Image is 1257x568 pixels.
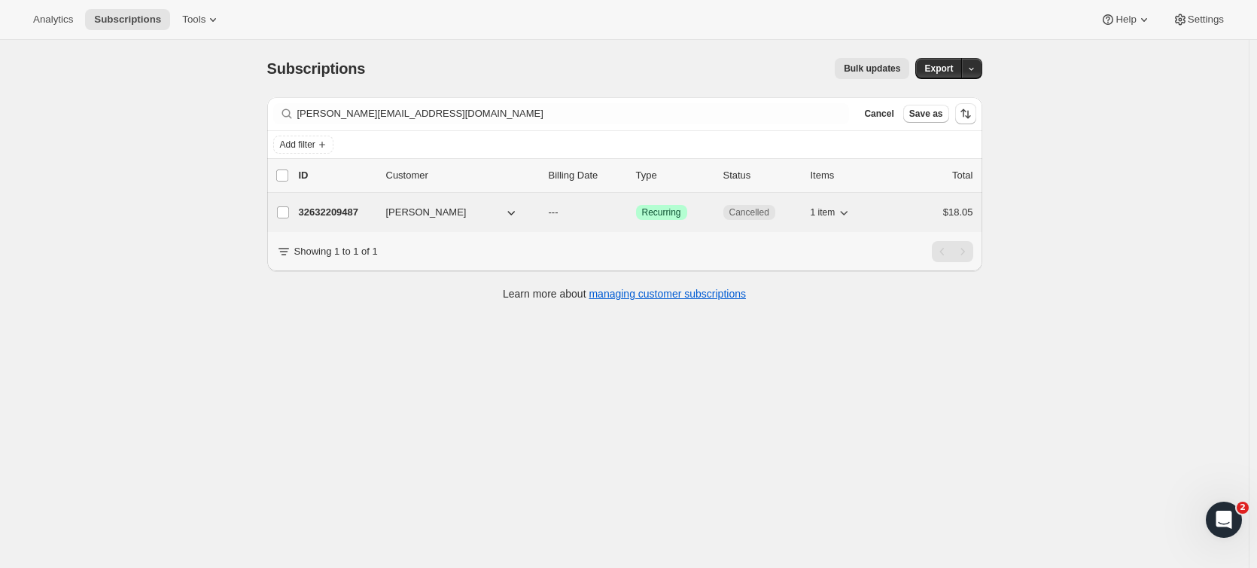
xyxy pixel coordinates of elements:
[273,136,333,154] button: Add filter
[864,108,893,120] span: Cancel
[386,168,537,183] p: Customer
[903,105,949,123] button: Save as
[24,9,82,30] button: Analytics
[811,168,886,183] div: Items
[299,168,973,183] div: IDCustomerBilling DateTypeStatusItemsTotal
[835,58,909,79] button: Bulk updates
[549,206,558,218] span: ---
[932,241,973,262] nav: Pagination
[33,14,73,26] span: Analytics
[915,58,962,79] button: Export
[844,63,900,75] span: Bulk updates
[1237,502,1249,514] span: 2
[299,205,374,220] p: 32632209487
[642,206,681,218] span: Recurring
[1164,9,1233,30] button: Settings
[811,206,835,218] span: 1 item
[858,105,899,123] button: Cancel
[1188,14,1224,26] span: Settings
[85,9,170,30] button: Subscriptions
[723,168,799,183] p: Status
[503,286,746,301] p: Learn more about
[955,103,976,124] button: Sort the results
[294,244,378,259] p: Showing 1 to 1 of 1
[811,202,852,223] button: 1 item
[924,63,953,75] span: Export
[1115,14,1136,26] span: Help
[549,168,624,183] p: Billing Date
[299,202,973,223] div: 32632209487[PERSON_NAME]---SuccessRecurringCancelled1 item$18.05
[299,168,374,183] p: ID
[182,14,205,26] span: Tools
[377,200,528,224] button: [PERSON_NAME]
[267,60,366,77] span: Subscriptions
[386,205,467,220] span: [PERSON_NAME]
[173,9,230,30] button: Tools
[952,168,972,183] p: Total
[909,108,943,120] span: Save as
[943,206,973,218] span: $18.05
[636,168,711,183] div: Type
[297,103,850,124] input: Filter subscribers
[1091,9,1160,30] button: Help
[729,206,769,218] span: Cancelled
[1206,502,1242,538] iframe: Intercom live chat
[280,139,315,151] span: Add filter
[589,288,746,300] a: managing customer subscriptions
[94,14,161,26] span: Subscriptions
